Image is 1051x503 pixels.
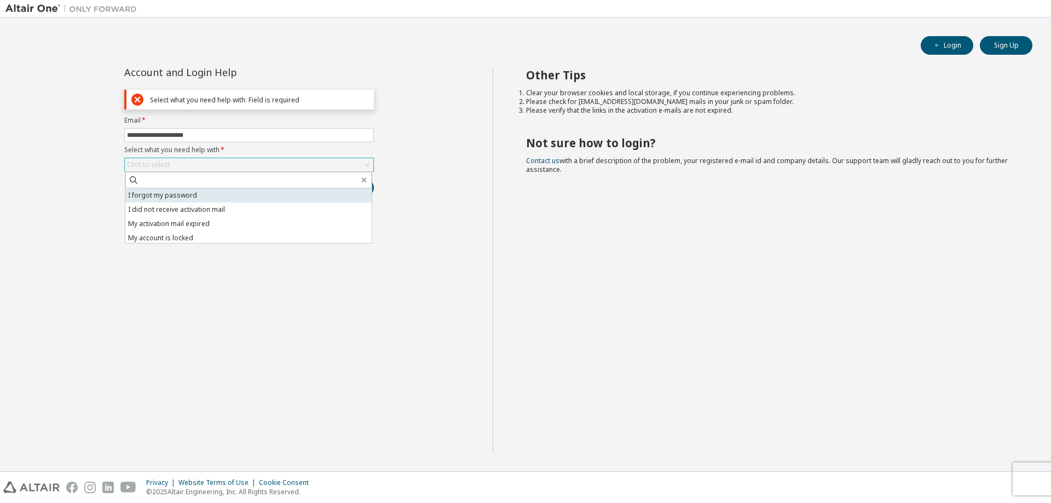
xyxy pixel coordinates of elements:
[120,482,136,493] img: youtube.svg
[5,3,142,14] img: Altair One
[66,482,78,493] img: facebook.svg
[526,97,1013,106] li: Please check for [EMAIL_ADDRESS][DOMAIN_NAME] mails in your junk or spam folder.
[526,156,1008,174] span: with a brief description of the problem, your registered e-mail id and company details. Our suppo...
[124,116,374,125] label: Email
[526,106,1013,115] li: Please verify that the links in the activation e-mails are not expired.
[526,89,1013,97] li: Clear your browser cookies and local storage, if you continue experiencing problems.
[102,482,114,493] img: linkedin.svg
[526,68,1013,82] h2: Other Tips
[124,68,324,77] div: Account and Login Help
[259,478,315,487] div: Cookie Consent
[146,487,315,496] p: © 2025 Altair Engineering, Inc. All Rights Reserved.
[178,478,259,487] div: Website Terms of Use
[526,136,1013,150] h2: Not sure how to login?
[921,36,973,55] button: Login
[3,482,60,493] img: altair_logo.svg
[146,478,178,487] div: Privacy
[150,96,369,104] div: Select what you need help with: Field is required
[125,158,373,171] div: Click to select
[980,36,1032,55] button: Sign Up
[125,188,372,203] li: I forgot my password
[127,160,170,169] div: Click to select
[84,482,96,493] img: instagram.svg
[526,156,559,165] a: Contact us
[124,146,374,154] label: Select what you need help with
